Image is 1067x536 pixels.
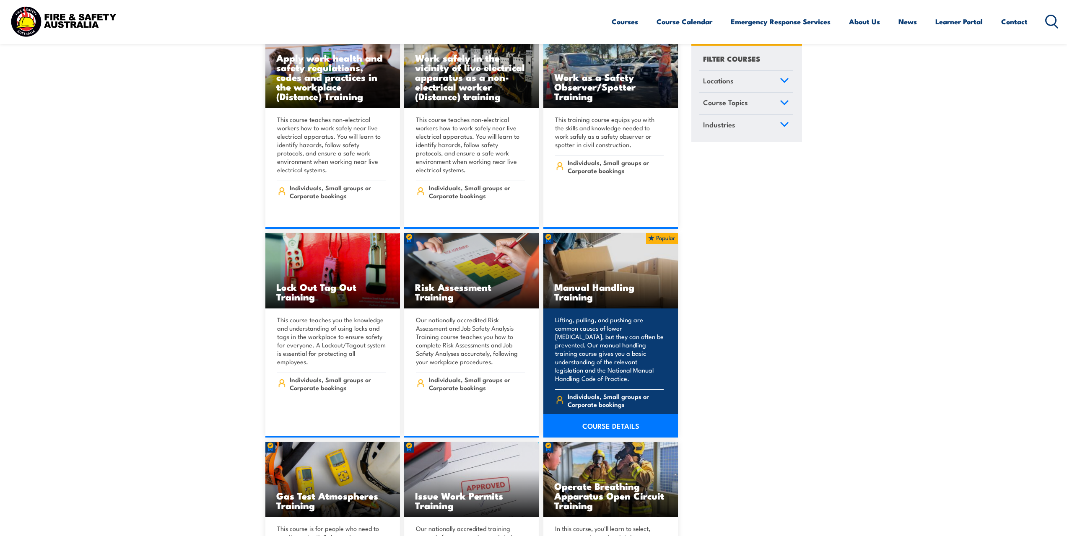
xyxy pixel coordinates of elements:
[568,392,664,408] span: Individuals, Small groups or Corporate bookings
[543,442,678,517] a: Operate Breathing Apparatus Open Circuit Training
[703,119,735,130] span: Industries
[277,115,386,174] p: This course teaches non-electrical workers how to work safely near live electrical apparatus. You...
[935,10,983,33] a: Learner Portal
[849,10,880,33] a: About Us
[429,375,525,391] span: Individuals, Small groups or Corporate bookings
[404,233,539,308] img: Risk Assessment and Job Safety Analysis Training
[415,491,528,510] h3: Issue Work Permits Training
[276,53,389,101] h3: Apply work health and safety regulations, codes and practices in the workplace (Distance) Training
[404,442,539,517] a: Issue Work Permits Training
[265,442,400,517] a: Gas Test Atmospheres Training
[543,33,678,108] a: Work as a Safety Observer/Spotter Training
[404,33,539,108] a: Work safely in the vicinity of live electrical apparatus as a non-electrical worker (Distance) tr...
[568,158,664,174] span: Individuals, Small groups or Corporate bookings
[404,442,539,517] img: Issue Work Permits
[404,233,539,308] a: Risk Assessment Training
[543,233,678,308] img: Manual Handling Training
[265,33,400,108] img: Apply work health and safety regulations, codes and practices in the workplace (Distance) Training
[731,10,831,33] a: Emergency Response Services
[703,53,760,64] h4: FILTER COURSES
[699,93,793,115] a: Course Topics
[699,115,793,137] a: Industries
[703,97,748,109] span: Course Topics
[703,75,734,86] span: Locations
[699,71,793,93] a: Locations
[657,10,712,33] a: Course Calendar
[555,115,664,149] p: This training course equips you with the skills and knowledge needed to work safely as a safety o...
[1001,10,1028,33] a: Contact
[543,442,678,517] img: Open Circuit Breathing Apparatus Training
[898,10,917,33] a: News
[276,282,389,301] h3: Lock Out Tag Out Training
[543,33,678,108] img: Work as a Safety Observer Spotter Training (2)
[265,233,400,308] img: Lock Out Tag Out Training
[416,115,525,174] p: This course teaches non-electrical workers how to work safely near live electrical apparatus. You...
[265,442,400,517] img: Gas Testing Atmospheres training
[554,481,667,510] h3: Operate Breathing Apparatus Open Circuit Training
[290,184,386,199] span: Individuals, Small groups or Corporate bookings
[404,33,539,108] img: Work safely in the vicinity of live electrical apparatus as a non-electrical worker (Distance) TR...
[555,316,664,383] p: Lifting, pulling, and pushing are common causes of lower [MEDICAL_DATA], but they can often be pr...
[543,414,678,438] a: COURSE DETAILS
[277,316,386,366] p: This course teaches you the knowledge and understanding of using locks and tags in the workplace ...
[429,184,525,199] span: Individuals, Small groups or Corporate bookings
[415,282,528,301] h3: Risk Assessment Training
[276,491,389,510] h3: Gas Test Atmospheres Training
[554,282,667,301] h3: Manual Handling Training
[416,316,525,366] p: Our nationally accredited Risk Assessment and Job Safety Analysis Training course teaches you how...
[415,53,528,101] h3: Work safely in the vicinity of live electrical apparatus as a non-electrical worker (Distance) tr...
[612,10,638,33] a: Courses
[554,72,667,101] h3: Work as a Safety Observer/Spotter Training
[290,375,386,391] span: Individuals, Small groups or Corporate bookings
